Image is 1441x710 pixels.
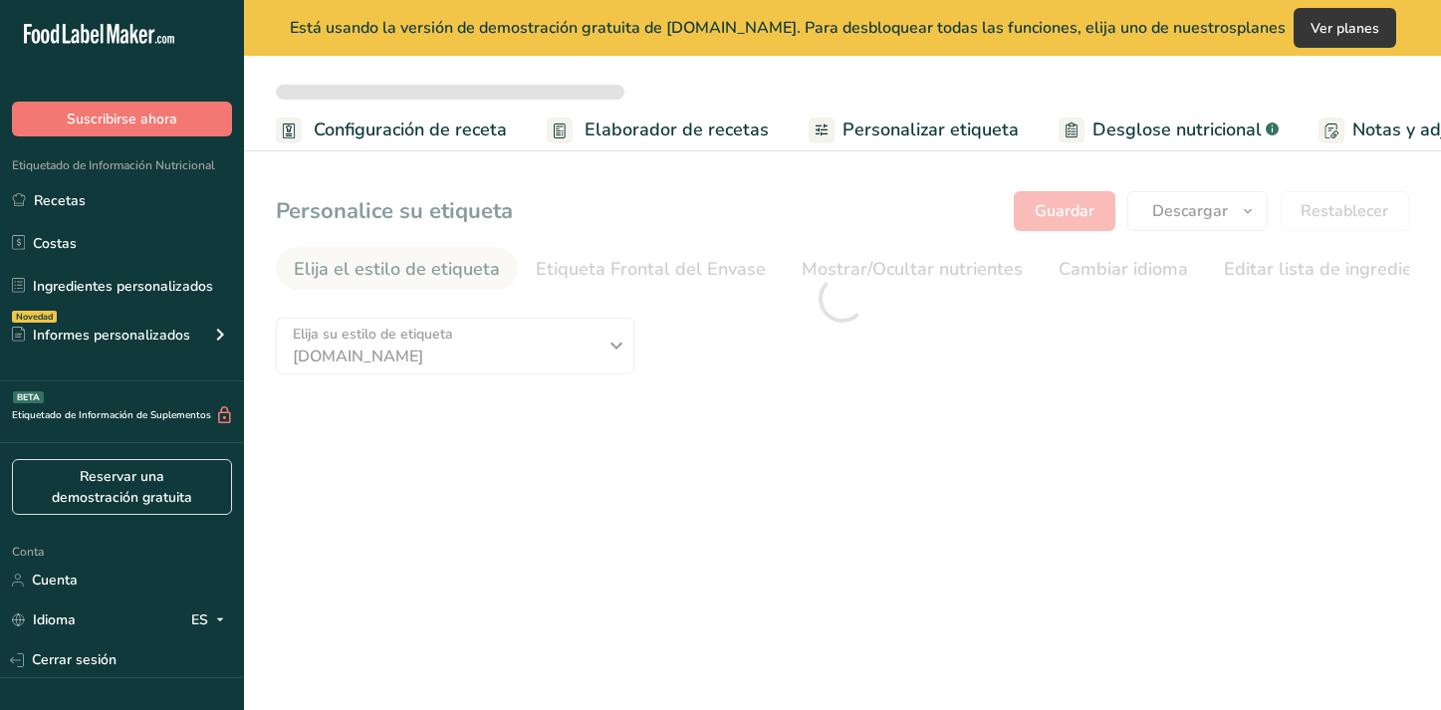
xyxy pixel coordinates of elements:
font: Está usando la versión de demostración gratuita de [DOMAIN_NAME]. Para desbloquear todas las func... [290,17,1286,39]
span: Suscribirse ahora [67,109,177,129]
span: Desglose nutricional [1092,117,1262,143]
font: Ingredientes personalizados [33,276,213,297]
a: Personalizar etiqueta [809,108,1019,152]
a: Elaborador de recetas [547,108,769,152]
font: Informes personalizados [33,325,190,346]
a: Desglose nutricional [1059,108,1279,152]
span: Personalizar etiqueta [842,117,1019,143]
span: Configuración de receta [314,117,507,143]
button: Ver planes [1294,8,1396,48]
font: Costas [33,233,77,254]
div: Novedad [12,311,57,323]
span: planes [1237,17,1286,39]
font: Recetas [34,190,86,211]
a: Configuración de receta [276,108,507,152]
button: Suscribirse ahora [12,102,232,136]
font: Etiquetado de Información de Suplementos [12,408,211,423]
a: Reservar una demostración gratuita [12,459,232,515]
font: Cuenta [32,570,78,591]
div: BETA [13,391,44,403]
font: Idioma [33,609,76,630]
span: Elaborador de recetas [585,117,769,143]
span: Ver planes [1311,19,1379,38]
font: ES [191,609,208,630]
font: Cerrar sesión [32,649,117,670]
